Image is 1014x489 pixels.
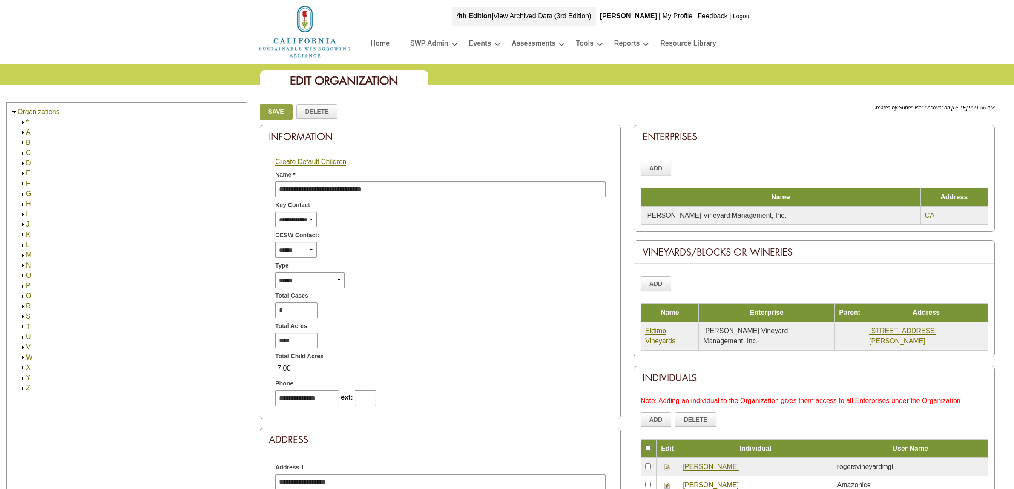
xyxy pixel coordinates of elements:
[641,207,920,225] td: [PERSON_NAME] Vineyard Management, Inc.
[733,13,751,20] a: Logout
[275,201,310,210] span: Key Contact
[26,272,31,279] a: O
[729,7,732,26] div: |
[641,396,988,406] div: Note: Adding an individual to the Organization gives them access to all Enterprises under the Org...
[26,262,31,269] a: N
[634,125,994,148] div: Enterprises
[865,304,988,322] td: Address
[20,211,26,218] img: Expand I
[20,201,26,207] img: Expand H
[26,149,31,156] a: C
[290,73,398,88] span: Edit Organization
[275,322,307,331] span: Total Acres
[26,364,31,371] a: X
[698,12,727,20] a: Feedback
[410,37,448,52] a: SWP Admin
[275,379,293,388] span: Phone
[641,304,699,322] td: Name
[703,327,788,345] span: [PERSON_NAME] Vineyard Management, Inc.
[26,354,32,361] a: W
[26,139,31,146] a: B
[20,160,26,167] img: Expand D
[837,463,894,470] span: rogersvineyardmgt
[275,261,289,270] span: Type
[26,384,30,391] a: Z
[20,365,26,371] img: Expand X
[600,12,657,20] b: [PERSON_NAME]
[20,140,26,146] img: Expand B
[664,464,671,471] img: Edit
[925,212,934,219] a: CA
[260,104,292,120] a: Save
[699,304,835,322] td: Enterprise
[20,129,26,136] img: Expand A
[26,170,31,177] a: E
[275,352,324,361] span: Total Child Acres
[683,481,739,489] a: [PERSON_NAME]
[469,37,491,52] a: Events
[920,188,988,207] td: Address
[20,324,26,330] img: Expand T
[26,282,31,289] a: P
[664,482,671,489] img: Edit
[683,463,739,471] a: [PERSON_NAME]
[511,37,555,52] a: Assessments
[675,412,716,427] a: Delete
[26,343,31,351] a: V
[275,291,308,300] span: Total Cases
[662,12,692,20] a: My Profile
[26,210,28,218] a: I
[26,190,31,197] a: G
[26,374,31,381] a: Y
[275,463,304,472] span: Address 1
[614,37,640,52] a: Reports
[17,108,60,115] a: Organizations
[20,252,26,259] img: Expand M
[20,273,26,279] img: Expand O
[869,327,936,345] a: [STREET_ADDRESS][PERSON_NAME]
[260,125,620,148] div: Information
[26,221,29,228] a: J
[837,481,871,489] span: Amazonice
[634,241,994,264] div: Vineyards/Blocks or Wineries
[20,191,26,197] img: Expand G
[26,323,30,330] a: T
[26,159,31,167] a: D
[11,109,17,115] img: Collapse Organizations
[20,354,26,361] img: Expand W
[576,37,593,52] a: Tools
[20,344,26,351] img: Expand V
[260,428,620,451] div: Address
[645,327,675,345] a: Ektimo Vineyards
[658,7,661,26] div: |
[678,440,833,458] td: Individual
[872,105,995,111] span: Created by SuperUser Account on [DATE] 9:21:56 AM
[20,181,26,187] img: Expand F
[634,366,994,389] div: Individuals
[371,37,390,52] a: Home
[20,262,26,269] img: Expand N
[641,412,671,427] a: Add
[341,394,353,401] span: ext:
[26,129,31,136] a: A
[835,304,865,322] td: Parent
[20,385,26,391] img: Expand Z
[26,313,31,320] a: S
[20,303,26,310] img: Expand
[641,188,920,207] td: Name
[20,242,26,248] img: Expand L
[20,232,26,238] img: Expand K
[641,276,671,291] a: Add
[258,27,352,35] a: Home
[26,302,31,310] a: R
[20,170,26,177] img: Expand E
[258,4,352,59] img: logo_cswa2x.png
[833,440,988,458] td: User Name
[26,180,30,187] a: F
[296,104,337,119] a: Delete
[26,251,32,259] a: M
[26,333,31,340] a: U
[20,283,26,289] img: Expand P
[20,334,26,340] img: Expand U
[457,12,492,20] strong: 4th Edition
